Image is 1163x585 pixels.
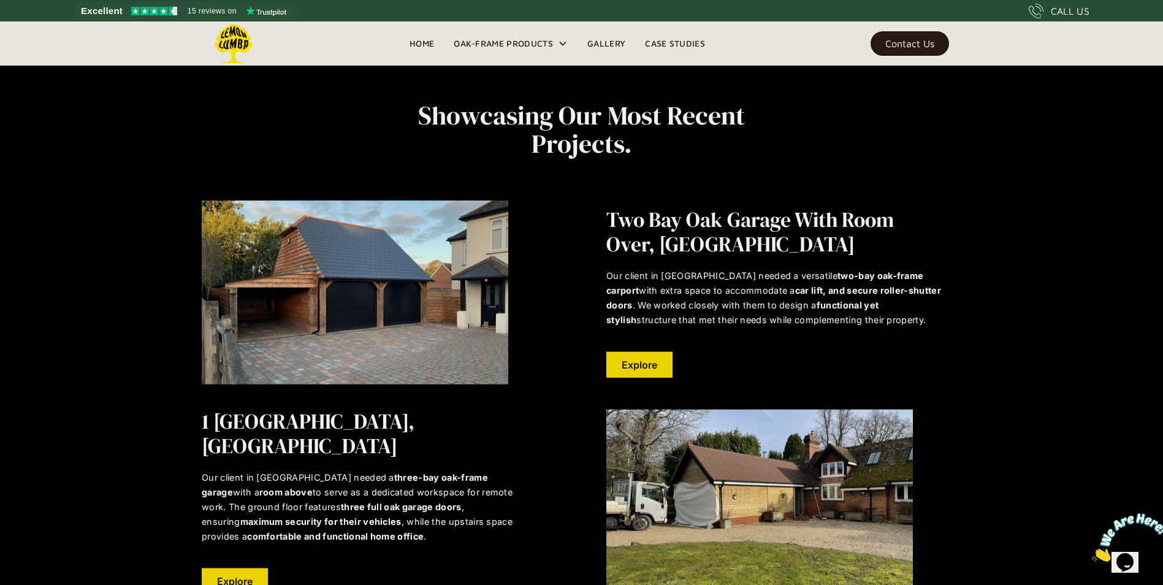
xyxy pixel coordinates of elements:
[606,269,941,327] p: Our client in [GEOGRAPHIC_DATA] needed a versatile with extra space to accommodate a . We worked ...
[635,34,715,53] a: Case Studies
[202,409,536,458] h3: 1 [GEOGRAPHIC_DATA], [GEOGRAPHIC_DATA]
[578,34,635,53] a: Gallery
[606,270,923,296] strong: two-bay oak-frame carport
[606,207,941,256] h3: Two Bay Oak Garage with Room Over, [GEOGRAPHIC_DATA]
[131,7,177,15] img: Trustpilot 4.5 stars
[188,4,237,18] span: 15 reviews on
[1029,4,1089,18] a: CALL US
[81,4,123,18] span: Excellent
[5,5,81,53] img: Chat attention grabber
[606,300,879,325] strong: functional yet stylish
[74,2,295,20] a: See Lemon Lumba reviews on Trustpilot
[240,516,401,527] strong: maximum security for their vehicles
[606,285,941,310] strong: car lift, and secure roller-shutter doors
[885,39,934,48] div: Contact Us
[454,36,553,51] div: Oak-Frame Products
[259,487,312,497] strong: room above
[389,101,774,158] h2: Showcasing our most recent projects.
[1087,508,1163,567] iframe: chat widget
[871,31,949,56] a: Contact Us
[202,470,536,544] p: Our client in [GEOGRAPHIC_DATA] needed a with a to serve as a dedicated workspace for remote work...
[606,352,673,378] a: Explore
[444,21,578,66] div: Oak-Frame Products
[1051,4,1089,18] div: CALL US
[400,34,444,53] a: Home
[247,531,424,541] strong: comfortable and functional home office
[340,502,461,512] strong: three full oak garage doors
[246,6,286,16] img: Trustpilot logo
[202,472,488,497] strong: three-bay oak-frame garage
